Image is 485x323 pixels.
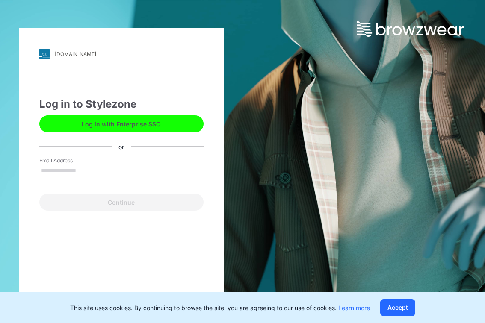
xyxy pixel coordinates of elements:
a: Learn more [338,304,370,311]
p: This site uses cookies. By continuing to browse the site, you are agreeing to our use of cookies. [70,303,370,312]
div: [DOMAIN_NAME] [55,51,96,57]
div: Log in to Stylezone [39,97,204,112]
div: or [112,142,131,151]
img: browzwear-logo.e42bd6dac1945053ebaf764b6aa21510.svg [357,21,464,37]
a: [DOMAIN_NAME] [39,49,204,59]
img: stylezone-logo.562084cfcfab977791bfbf7441f1a819.svg [39,49,50,59]
button: Log in with Enterprise SSO [39,115,204,132]
button: Accept [380,299,415,316]
label: Email Address [39,157,99,164]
